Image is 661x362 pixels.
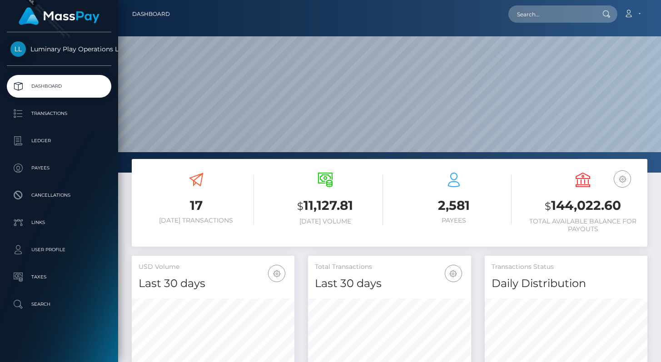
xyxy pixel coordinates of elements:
[139,197,254,214] h3: 17
[7,238,111,261] a: User Profile
[268,197,383,215] h3: 11,127.81
[315,263,464,272] h5: Total Transactions
[10,188,108,202] p: Cancellations
[7,157,111,179] a: Payees
[397,217,512,224] h6: Payees
[7,45,111,53] span: Luminary Play Operations Limited
[315,276,464,292] h4: Last 30 days
[525,218,641,233] h6: Total Available Balance for Payouts
[297,200,303,213] small: $
[268,218,383,225] h6: [DATE] Volume
[19,7,99,25] img: MassPay Logo
[508,5,594,23] input: Search...
[7,293,111,316] a: Search
[525,197,641,215] h3: 144,022.60
[397,197,512,214] h3: 2,581
[7,184,111,207] a: Cancellations
[492,276,641,292] h4: Daily Distribution
[10,270,108,284] p: Taxes
[10,243,108,257] p: User Profile
[7,266,111,288] a: Taxes
[139,276,288,292] h4: Last 30 days
[10,134,108,148] p: Ledger
[10,79,108,93] p: Dashboard
[10,298,108,311] p: Search
[7,75,111,98] a: Dashboard
[10,161,108,175] p: Payees
[492,263,641,272] h5: Transactions Status
[132,5,170,24] a: Dashboard
[7,102,111,125] a: Transactions
[7,211,111,234] a: Links
[139,217,254,224] h6: [DATE] Transactions
[10,107,108,120] p: Transactions
[10,216,108,229] p: Links
[139,263,288,272] h5: USD Volume
[7,129,111,152] a: Ledger
[545,200,551,213] small: $
[10,41,26,57] img: Luminary Play Operations Limited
